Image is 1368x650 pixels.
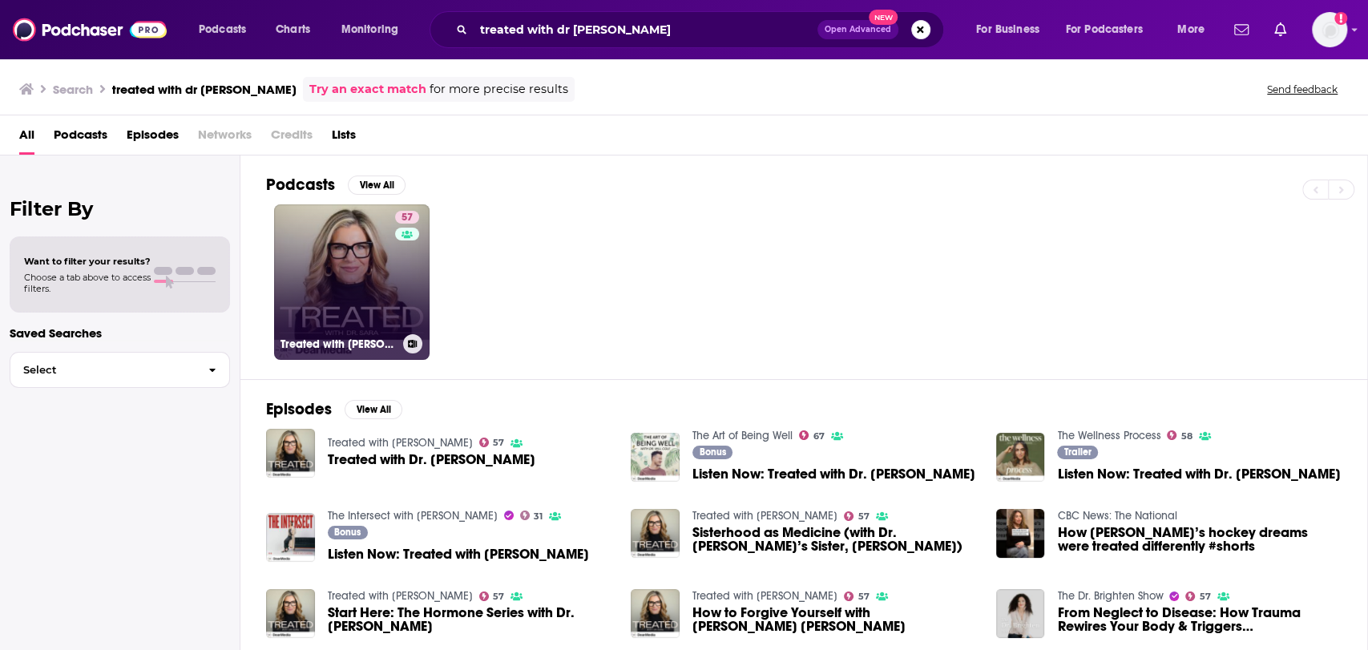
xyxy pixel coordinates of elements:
[1177,18,1205,41] span: More
[869,10,898,25] span: New
[332,122,356,155] span: Lists
[996,509,1045,558] img: How Sarah Nurse’s hockey dreams were treated differently #shorts
[996,589,1045,638] img: From Neglect to Disease: How Trauma Rewires Your Body & Triggers Autoimmune Disease | Dr. Sara Szal
[1228,16,1255,43] a: Show notifications dropdown
[479,438,505,447] a: 57
[127,122,179,155] a: Episodes
[24,256,151,267] span: Want to filter your results?
[328,606,612,633] a: Start Here: The Hormone Series with Dr. Sara
[1312,12,1347,47] img: User Profile
[309,80,426,99] a: Try an exact match
[493,593,504,600] span: 57
[965,17,1059,42] button: open menu
[1334,12,1347,25] svg: Add a profile image
[493,439,504,446] span: 57
[10,365,196,375] span: Select
[1200,593,1211,600] span: 57
[271,122,313,155] span: Credits
[817,20,898,39] button: Open AdvancedNew
[692,526,977,553] span: Sisterhood as Medicine (with Dr. [PERSON_NAME]’s Sister, [PERSON_NAME])
[1181,433,1192,440] span: 58
[13,14,167,45] img: Podchaser - Follow, Share and Rate Podcasts
[430,80,568,99] span: for more precise results
[188,17,267,42] button: open menu
[112,82,297,97] h3: treated with dr [PERSON_NAME]
[341,18,398,41] span: Monitoring
[266,513,315,562] img: Listen Now: Treated with Dr. Sara Szal
[276,18,310,41] span: Charts
[198,122,252,155] span: Networks
[692,606,977,633] span: How to Forgive Yourself with [PERSON_NAME] [PERSON_NAME]
[692,526,977,553] a: Sisterhood as Medicine (with Dr. Sara’s Sister, Anna Reed)
[328,509,498,523] a: The Intersect with Cory Corrine
[858,593,870,600] span: 57
[844,511,870,521] a: 57
[692,606,977,633] a: How to Forgive Yourself with Sarah Ann Macklin
[692,509,837,523] a: Treated with Dr. Sara Szal
[1057,467,1340,481] a: Listen Now: Treated with Dr. Sara
[328,606,612,633] span: Start Here: The Hormone Series with Dr. [PERSON_NAME]
[479,591,505,601] a: 57
[1064,447,1092,457] span: Trailer
[474,17,817,42] input: Search podcasts, credits, & more...
[692,467,975,481] a: Listen Now: Treated with Dr. Sara
[10,197,230,220] h2: Filter By
[445,11,959,48] div: Search podcasts, credits, & more...
[328,453,535,466] span: Treated with Dr. [PERSON_NAME]
[1312,12,1347,47] span: Logged in as hmill
[330,17,419,42] button: open menu
[19,122,34,155] a: All
[631,589,680,638] img: How to Forgive Yourself with Sarah Ann Macklin
[199,18,246,41] span: Podcasts
[1057,509,1176,523] a: CBC News: The National
[266,175,335,195] h2: Podcasts
[1057,467,1340,481] span: Listen Now: Treated with Dr. [PERSON_NAME]
[328,589,473,603] a: Treated with Dr. Sara Szal
[334,527,361,537] span: Bonus
[1057,606,1342,633] span: From Neglect to Disease: How Trauma Rewires Your Body & Triggers [MEDICAL_DATA] | [PERSON_NAME]
[996,433,1045,482] img: Listen Now: Treated with Dr. Sara
[534,513,543,520] span: 31
[1167,430,1192,440] a: 58
[844,591,870,601] a: 57
[631,433,680,482] img: Listen Now: Treated with Dr. Sara
[1268,16,1293,43] a: Show notifications dropdown
[328,547,589,561] span: Listen Now: Treated with [PERSON_NAME]
[692,467,975,481] span: Listen Now: Treated with Dr. [PERSON_NAME]
[1057,606,1342,633] a: From Neglect to Disease: How Trauma Rewires Your Body & Triggers Autoimmune Disease | Dr. Sara Szal
[1262,83,1342,96] button: Send feedback
[348,176,406,195] button: View All
[631,509,680,558] img: Sisterhood as Medicine (with Dr. Sara’s Sister, Anna Reed)
[825,26,891,34] span: Open Advanced
[692,589,837,603] a: Treated with Dr. Sara Szal
[1166,17,1225,42] button: open menu
[858,513,870,520] span: 57
[265,17,320,42] a: Charts
[266,429,315,478] img: Treated with Dr. Sara
[328,453,535,466] a: Treated with Dr. Sara
[692,429,793,442] a: The Art of Being Well
[813,433,825,440] span: 67
[700,447,726,457] span: Bonus
[266,399,332,419] h2: Episodes
[1066,18,1143,41] span: For Podcasters
[799,430,825,440] a: 67
[1057,429,1160,442] a: The Wellness Process
[520,511,543,520] a: 31
[1057,526,1342,553] span: How [PERSON_NAME]’s hockey dreams were treated differently #shorts
[402,210,413,226] span: 57
[1057,526,1342,553] a: How Sarah Nurse’s hockey dreams were treated differently #shorts
[1055,17,1166,42] button: open menu
[266,589,315,638] img: Start Here: The Hormone Series with Dr. Sara
[54,122,107,155] a: Podcasts
[274,204,430,360] a: 57Treated with [PERSON_NAME]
